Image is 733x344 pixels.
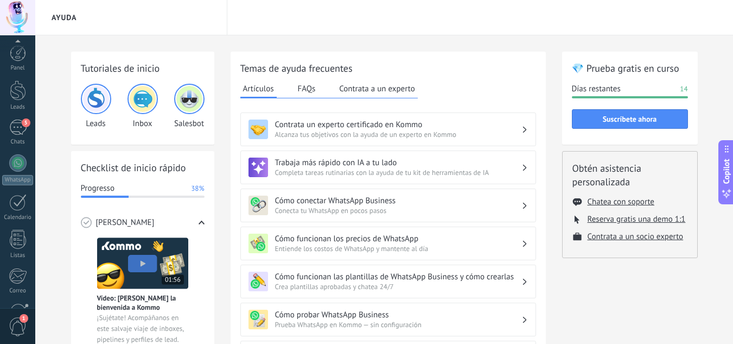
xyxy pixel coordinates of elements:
div: Chats [2,139,34,146]
span: Crea plantillas aprobadas y chatea 24/7 [275,282,521,291]
h3: Contrata un experto certificado en Kommo [275,120,521,130]
button: Suscríbete ahora [572,109,688,129]
button: Reserva gratis una demo 1:1 [588,214,686,224]
h3: Cómo funcionan las plantillas de WhatsApp Business y cómo crearlas [275,272,521,282]
h2: Obtén asistencia personalizada [572,161,687,189]
h2: Checklist de inicio rápido [81,161,205,174]
button: Chatea con soporte [588,197,654,207]
div: WhatsApp [2,175,33,185]
div: Correo [2,287,34,295]
h3: Cómo conectar WhatsApp Business [275,196,521,206]
div: Leads [81,84,111,129]
span: Copilot [721,159,732,184]
div: Listas [2,252,34,259]
img: Meet video [97,237,188,289]
span: Entiende los costos de WhatsApp y mantente al día [275,244,521,253]
button: FAQs [295,80,318,97]
span: [PERSON_NAME] [96,217,155,228]
h3: Trabaja más rápido con IA a tu lado [275,158,521,168]
div: Inbox [128,84,158,129]
span: Suscríbete ahora [603,115,657,123]
span: Días restantes [572,84,621,95]
button: Contrata a un socio experto [588,232,684,242]
span: Conecta tu WhatsApp en pocos pasos [275,206,521,215]
div: Salesbot [174,84,205,129]
span: Progresso [81,183,114,194]
h2: 💎 Prueba gratis en curso [572,61,688,75]
div: Calendario [2,214,34,221]
button: Artículos [240,80,277,98]
span: 14 [680,84,687,95]
span: Vídeo: [PERSON_NAME] la bienvenida a Kommo [97,293,188,312]
span: 38% [191,183,204,194]
span: 5 [22,118,30,127]
div: Leads [2,104,34,111]
button: Contrata a un experto [336,80,417,97]
div: Panel [2,65,34,72]
span: Alcanza tus objetivos con la ayuda de un experto en Kommo [275,130,521,139]
span: Prueba WhatsApp en Kommo — sin configuración [275,320,521,329]
span: 1 [20,314,28,323]
h2: Temas de ayuda frecuentes [240,61,536,75]
h2: Tutoriales de inicio [81,61,205,75]
span: Completa tareas rutinarias con la ayuda de tu kit de herramientas de IA [275,168,521,177]
h3: Cómo funcionan los precios de WhatsApp [275,234,521,244]
h3: Cómo probar WhatsApp Business [275,310,521,320]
